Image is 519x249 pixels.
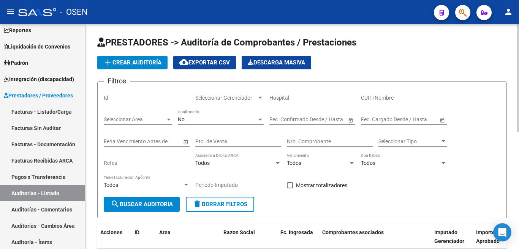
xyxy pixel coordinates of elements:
[395,116,432,123] input: Fecha fin
[361,160,375,166] span: Todos
[242,56,311,69] button: Descarga Masiva
[438,116,446,124] button: Open calendar
[186,197,254,212] button: Borrar Filtros
[104,182,118,188] span: Todos
[193,199,202,208] mat-icon: delete
[60,4,88,20] span: - OSEN
[182,138,190,146] button: Open calendar
[173,56,236,69] button: Exportar CSV
[287,160,301,166] span: Todos
[100,229,122,235] span: Acciones
[504,7,513,16] mat-icon: person
[476,229,500,244] span: Importe Aprobado
[4,59,28,67] span: Padrón
[103,58,112,67] mat-icon: add
[6,7,15,16] mat-icon: menu
[97,56,168,69] button: Crear Auditoría
[493,223,511,241] div: Open Intercom Messenger
[159,229,171,235] span: Area
[296,181,347,190] span: Mostrar totalizadores
[304,116,341,123] input: Fecha fin
[195,160,210,166] span: Todos
[179,59,230,66] span: Exportar CSV
[248,59,305,66] span: Descarga Masiva
[4,91,73,100] span: Prestadores / Proveedores
[4,75,74,83] span: Integración (discapacidad)
[111,199,120,208] mat-icon: search
[4,42,70,51] span: Liquidación de Convenios
[104,76,130,86] h3: Filtros
[269,116,297,123] input: Fecha inicio
[434,229,464,244] span: Imputado Gerenciador
[4,26,31,34] span: Reportes
[104,197,180,212] button: Buscar Auditoria
[97,37,356,48] span: PRESTADORES -> Auditoría de Comprobantes / Prestaciones
[347,116,354,124] button: Open calendar
[193,201,247,208] span: Borrar Filtros
[280,229,313,235] span: Fc. Ingresada
[322,229,384,235] span: Comprobantes asociados
[178,116,185,122] span: No
[195,95,257,101] span: Seleccionar Gerenciador
[361,116,389,123] input: Fecha inicio
[223,229,255,235] span: Razon Social
[103,59,161,66] span: Crear Auditoría
[378,138,440,145] span: Seleccionar Tipo
[179,58,188,67] mat-icon: cloud_download
[242,56,311,69] app-download-masive: Descarga masiva de comprobantes (adjuntos)
[111,201,173,208] span: Buscar Auditoria
[104,116,165,123] span: Seleccionar Area
[134,229,139,235] span: ID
